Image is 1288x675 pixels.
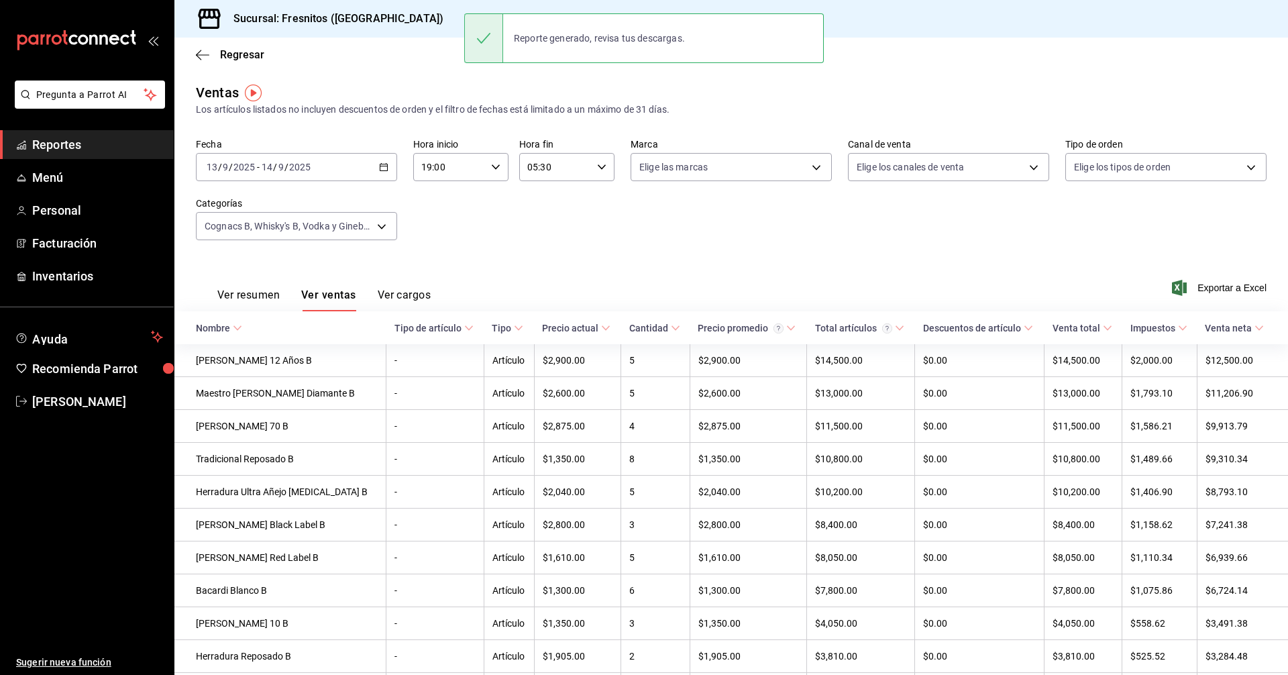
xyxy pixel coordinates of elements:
[32,329,146,345] span: Ayuda
[386,476,484,509] td: -
[261,162,273,172] input: --
[915,476,1044,509] td: $0.00
[32,234,163,252] span: Facturación
[915,509,1044,541] td: $0.00
[534,377,621,410] td: $2,600.00
[629,323,680,333] span: Cantidad
[690,443,806,476] td: $1,350.00
[1197,443,1288,476] td: $9,310.34
[1065,140,1267,149] label: Tipo de orden
[484,377,534,410] td: Artículo
[196,103,1267,117] div: Los artículos listados no incluyen descuentos de orden y el filtro de fechas está limitado a un m...
[621,443,690,476] td: 8
[1044,410,1122,443] td: $11,500.00
[1044,541,1122,574] td: $8,050.00
[915,541,1044,574] td: $0.00
[386,640,484,673] td: -
[1044,344,1122,377] td: $14,500.00
[174,640,386,673] td: Herradura Reposado B
[196,323,242,333] span: Nombre
[196,83,239,103] div: Ventas
[1053,323,1100,333] div: Venta total
[148,35,158,46] button: open_drawer_menu
[1197,509,1288,541] td: $7,241.38
[1074,160,1171,174] span: Elige los tipos de orden
[807,443,915,476] td: $10,800.00
[1122,443,1197,476] td: $1,489.66
[807,607,915,640] td: $4,050.00
[542,323,598,333] div: Precio actual
[698,323,784,333] div: Precio promedio
[1044,509,1122,541] td: $8,400.00
[9,97,165,111] a: Pregunta a Parrot AI
[32,393,163,411] span: [PERSON_NAME]
[233,162,256,172] input: ----
[1122,410,1197,443] td: $1,586.21
[386,509,484,541] td: -
[542,323,610,333] span: Precio actual
[386,541,484,574] td: -
[484,541,534,574] td: Artículo
[621,344,690,377] td: 5
[413,140,508,149] label: Hora inicio
[639,160,708,174] span: Elige las marcas
[378,289,431,311] button: Ver cargos
[915,574,1044,607] td: $0.00
[174,541,386,574] td: [PERSON_NAME] Red Label B
[915,377,1044,410] td: $0.00
[621,607,690,640] td: 3
[386,377,484,410] td: -
[36,88,144,102] span: Pregunta a Parrot AI
[534,541,621,574] td: $1,610.00
[484,410,534,443] td: Artículo
[534,443,621,476] td: $1,350.00
[690,607,806,640] td: $1,350.00
[807,476,915,509] td: $10,200.00
[1175,280,1267,296] button: Exportar a Excel
[196,323,230,333] div: Nombre
[690,476,806,509] td: $2,040.00
[923,323,1021,333] div: Descuentos de artículo
[174,574,386,607] td: Bacardi Blanco B
[621,574,690,607] td: 6
[807,509,915,541] td: $8,400.00
[284,162,288,172] span: /
[807,574,915,607] td: $7,800.00
[1122,607,1197,640] td: $558.62
[484,443,534,476] td: Artículo
[857,160,964,174] span: Elige los canales de venta
[206,162,218,172] input: --
[222,162,229,172] input: --
[503,23,696,53] div: Reporte generado, revisa tus descargas.
[690,574,806,607] td: $1,300.00
[1044,377,1122,410] td: $13,000.00
[288,162,311,172] input: ----
[807,541,915,574] td: $8,050.00
[807,410,915,443] td: $11,500.00
[174,443,386,476] td: Tradicional Reposado B
[1197,640,1288,673] td: $3,284.48
[690,410,806,443] td: $2,875.00
[484,509,534,541] td: Artículo
[174,607,386,640] td: [PERSON_NAME] 10 B
[1044,574,1122,607] td: $7,800.00
[205,219,372,233] span: Cognacs B, Whisky's B, Vodka y Ginebra B, Tequilas B, Rones B, [PERSON_NAME] B
[273,162,277,172] span: /
[484,344,534,377] td: Artículo
[196,199,397,208] label: Categorías
[690,377,806,410] td: $2,600.00
[1122,344,1197,377] td: $2,000.00
[1122,541,1197,574] td: $1,110.34
[690,640,806,673] td: $1,905.00
[218,162,222,172] span: /
[16,656,163,670] span: Sugerir nueva función
[220,48,264,61] span: Regresar
[1044,607,1122,640] td: $4,050.00
[32,168,163,187] span: Menú
[386,410,484,443] td: -
[394,323,462,333] div: Tipo de artículo
[519,140,614,149] label: Hora fin
[1197,476,1288,509] td: $8,793.10
[1053,323,1112,333] span: Venta total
